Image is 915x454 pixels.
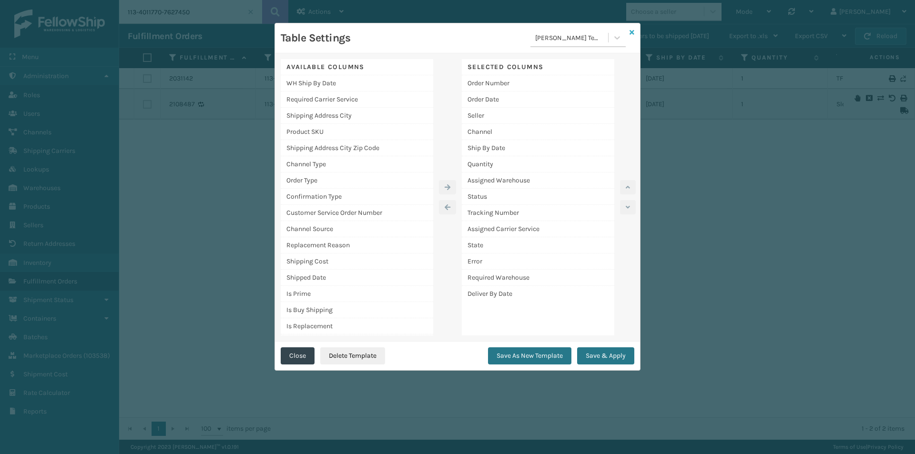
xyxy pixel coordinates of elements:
[281,302,433,318] div: Is Buy Shipping
[535,33,609,43] div: [PERSON_NAME] Template
[462,75,614,91] div: Order Number
[281,221,433,237] div: Channel Source
[281,140,433,156] div: Shipping Address City Zip Code
[462,253,614,270] div: Error
[281,286,433,302] div: Is Prime
[281,347,315,364] button: Close
[462,140,614,156] div: Ship By Date
[281,59,433,75] div: Available Columns
[462,156,614,172] div: Quantity
[281,270,433,286] div: Shipped Date
[281,75,433,91] div: WH Ship By Date
[281,189,433,205] div: Confirmation Type
[281,124,433,140] div: Product SKU
[462,124,614,140] div: Channel
[281,253,433,270] div: Shipping Cost
[462,237,614,253] div: State
[462,286,614,302] div: Deliver By Date
[320,347,385,364] button: Delete Template
[462,189,614,205] div: Status
[281,91,433,108] div: Required Carrier Service
[462,205,614,221] div: Tracking Number
[462,172,614,189] div: Assigned Warehouse
[281,31,350,45] h3: Table Settings
[281,205,433,221] div: Customer Service Order Number
[577,347,634,364] button: Save & Apply
[462,221,614,237] div: Assigned Carrier Service
[462,91,614,108] div: Order Date
[462,108,614,124] div: Seller
[281,108,433,124] div: Shipping Address City
[281,172,433,189] div: Order Type
[281,156,433,172] div: Channel Type
[281,237,433,253] div: Replacement Reason
[462,59,614,75] div: Selected Columns
[462,270,614,286] div: Required Warehouse
[488,347,571,364] button: Save As New Template
[281,334,433,351] div: Assigned Rate
[281,318,433,334] div: Is Replacement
